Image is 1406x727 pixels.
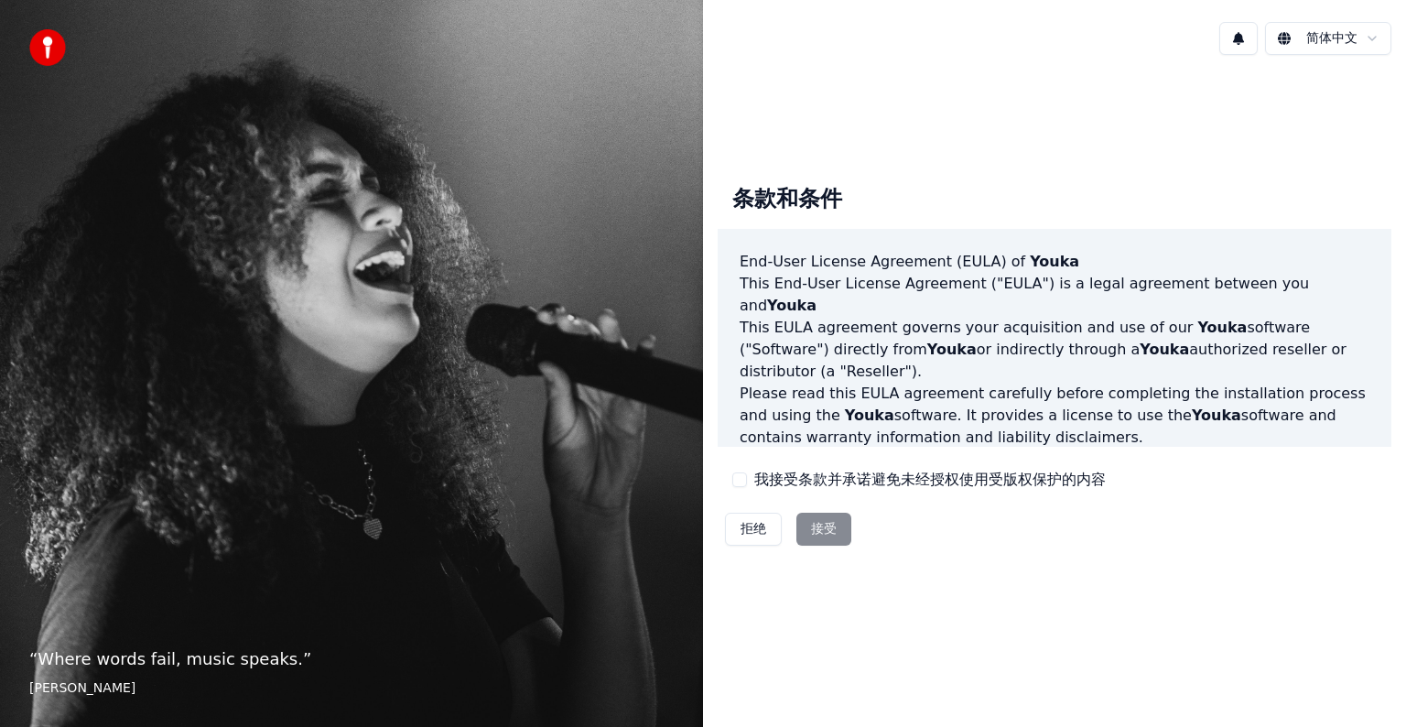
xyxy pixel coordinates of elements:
[1192,407,1241,424] span: Youka
[1030,253,1079,270] span: Youka
[754,469,1106,491] label: 我接受条款并承诺避免未经授权使用受版权保护的内容
[29,29,66,66] img: youka
[767,297,817,314] span: Youka
[927,341,977,358] span: Youka
[740,251,1369,273] h3: End-User License Agreement (EULA) of
[740,317,1369,383] p: This EULA agreement governs your acquisition and use of our software ("Software") directly from o...
[740,383,1369,449] p: Please read this EULA agreement carefully before completing the installation process and using th...
[1197,319,1247,336] span: Youka
[740,273,1369,317] p: This End-User License Agreement ("EULA") is a legal agreement between you and
[29,679,674,698] footer: [PERSON_NAME]
[845,407,894,424] span: Youka
[725,513,782,546] button: 拒绝
[718,170,857,229] div: 条款和条件
[29,646,674,672] p: “ Where words fail, music speaks. ”
[1140,341,1189,358] span: Youka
